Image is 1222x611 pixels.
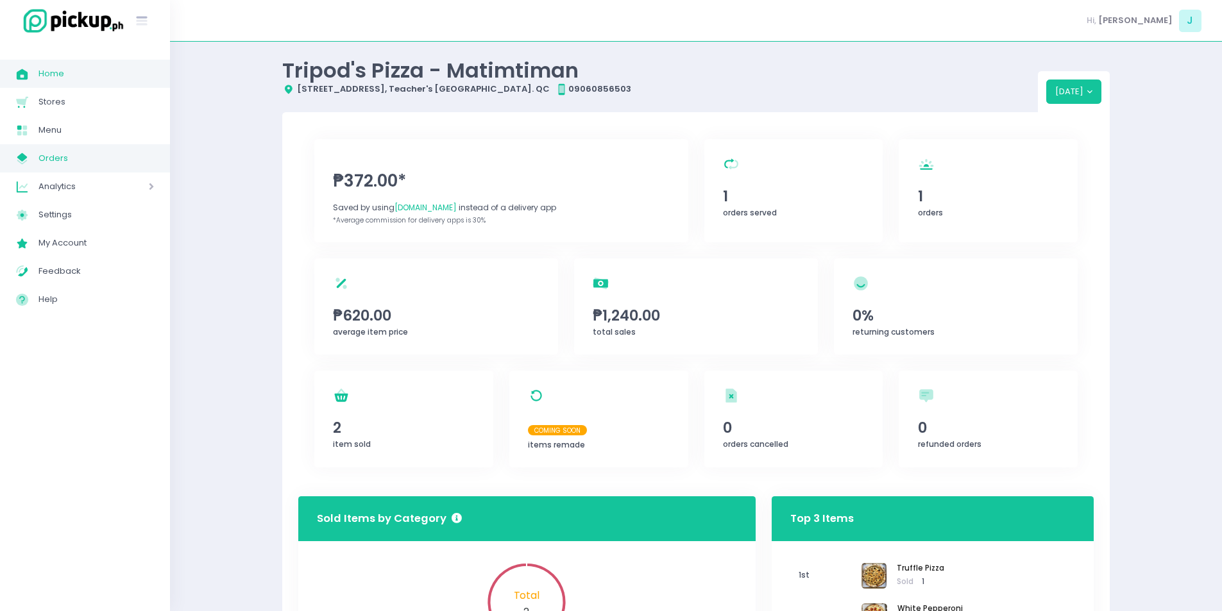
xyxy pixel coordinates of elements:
span: Settings [38,206,154,223]
span: ₱620.00 [333,305,539,326]
span: Home [38,65,154,82]
span: My Account [38,235,154,251]
img: Truffle Pizza [861,563,887,589]
a: ₱620.00average item price [314,258,558,355]
span: [PERSON_NAME] [1098,14,1173,27]
a: 1orders [899,139,1078,242]
div: Tripod's Pizza - Matimtiman [282,58,1038,83]
h3: Top 3 Items [790,500,854,537]
span: [DOMAIN_NAME] [395,202,457,213]
span: 1 [723,185,864,207]
span: orders [918,207,943,218]
a: 2item sold [314,371,493,467]
span: orders served [723,207,777,218]
span: items remade [528,439,585,450]
span: Feedback [38,263,154,280]
span: 0 [723,417,864,439]
span: refunded orders [918,439,981,449]
span: 2 [333,417,474,439]
span: ₱1,240.00 [593,305,799,326]
span: 0 [918,417,1059,439]
a: 0orders cancelled [704,371,883,467]
span: item sold [333,439,371,449]
span: Coming Soon [528,425,587,435]
span: Stores [38,94,154,110]
span: 1 [922,576,924,587]
span: *Average commission for delivery apps is 30% [333,215,486,225]
span: Help [38,291,154,308]
span: Analytics [38,178,112,195]
span: 0% [853,305,1059,326]
a: 0refunded orders [899,371,1078,467]
span: Menu [38,122,154,138]
span: orders cancelled [723,439,788,449]
div: Saved by using instead of a delivery app [333,202,669,213]
span: total sales [593,326,636,337]
span: Truffle Pizza [897,563,944,574]
h3: Sold Items by Category [317,511,462,527]
img: logo [16,7,125,35]
span: J [1179,10,1201,32]
span: average item price [333,326,408,337]
button: [DATE] [1046,80,1102,104]
span: 1 [918,185,1059,207]
span: Hi, [1087,14,1096,27]
span: Sold [897,576,944,588]
span: ₱372.00* [333,169,669,194]
div: [STREET_ADDRESS], Teacher's [GEOGRAPHIC_DATA]. QC 09060856503 [282,83,1038,96]
span: Orders [38,150,154,167]
span: 1st [790,562,861,590]
span: returning customers [853,326,935,337]
a: 1orders served [704,139,883,242]
a: ₱1,240.00total sales [574,258,818,355]
a: 0%returning customers [834,258,1078,355]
